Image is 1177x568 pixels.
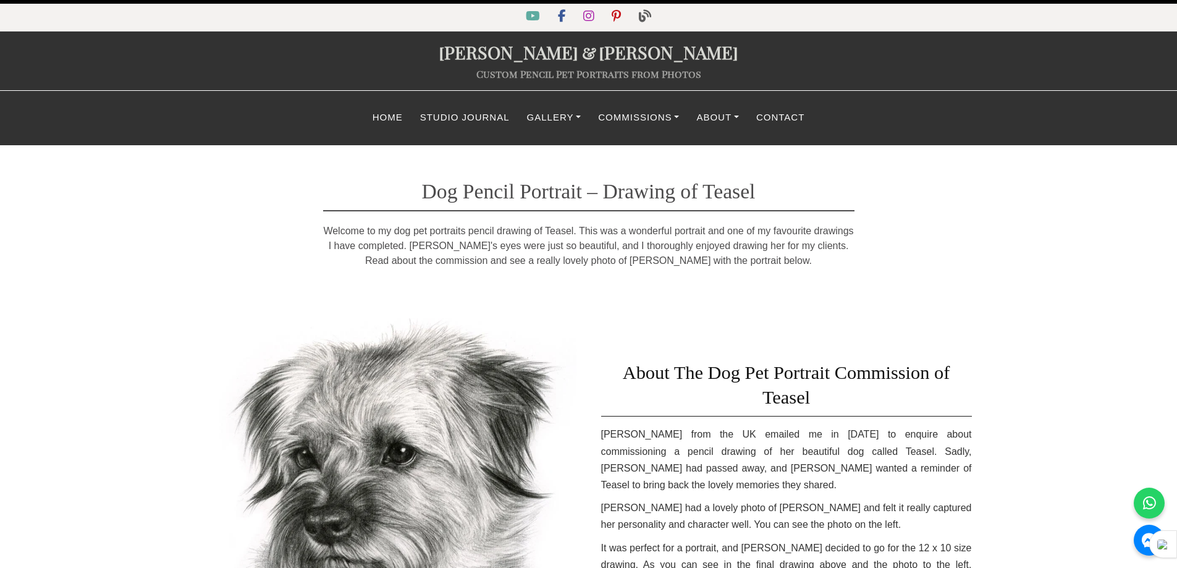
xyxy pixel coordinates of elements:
[589,106,688,130] a: Commissions
[631,12,659,22] a: Blog
[518,106,590,130] a: Gallery
[411,106,518,130] a: Studio Journal
[323,161,854,211] h1: Dog Pencil Portrait – Drawing of Teasel
[364,106,411,130] a: Home
[601,349,972,417] h2: About The Dog Pet Portrait Commission of Teasel
[518,12,550,22] a: YouTube
[601,499,972,533] p: [PERSON_NAME] had a lovely photo of [PERSON_NAME] and felt it really captured her personality and...
[748,106,813,130] a: Contact
[323,224,854,268] p: Welcome to my dog pet portraits pencil drawing of Teasel. This was a wonderful portrait and one o...
[476,67,701,80] a: Custom Pencil Pet Portraits from Photos
[576,12,604,22] a: Instagram
[439,40,738,64] a: [PERSON_NAME]&[PERSON_NAME]
[578,40,599,64] span: &
[1134,488,1165,519] a: WhatsApp
[551,12,576,22] a: Facebook
[688,106,748,130] a: About
[601,426,972,493] p: [PERSON_NAME] from the UK emailed me in [DATE] to enquire about commissioning a pencil drawing of...
[1134,525,1165,556] a: Messenger
[604,12,631,22] a: Pinterest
